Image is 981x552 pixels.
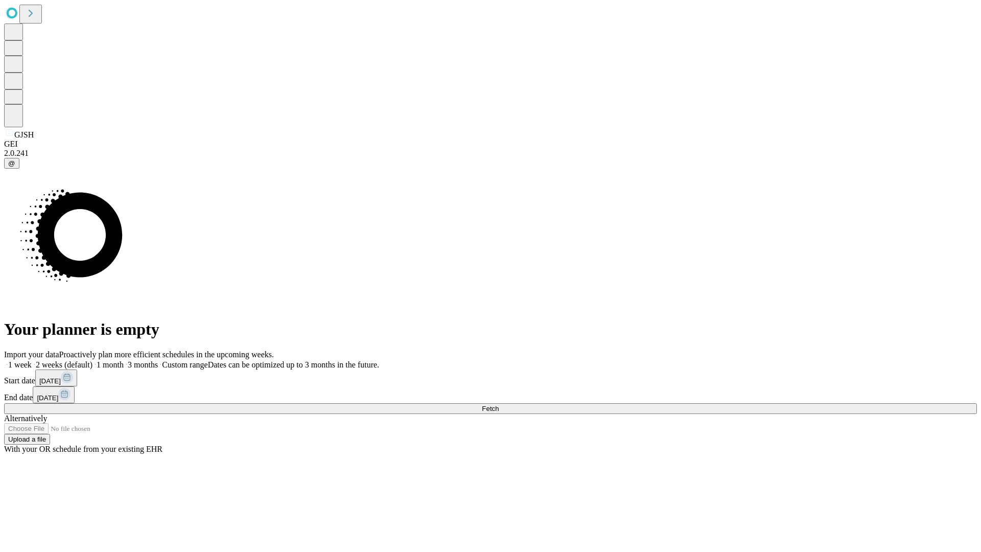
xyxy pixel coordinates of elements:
span: Alternatively [4,414,47,423]
span: GJSH [14,130,34,139]
span: @ [8,159,15,167]
span: Import your data [4,350,59,359]
div: 2.0.241 [4,149,977,158]
div: End date [4,386,977,403]
h1: Your planner is empty [4,320,977,339]
span: Proactively plan more efficient schedules in the upcoming weeks. [59,350,274,359]
span: Dates can be optimized up to 3 months in the future. [208,360,379,369]
span: 1 month [97,360,124,369]
span: With your OR schedule from your existing EHR [4,445,162,453]
span: 1 week [8,360,32,369]
span: [DATE] [39,377,61,385]
button: [DATE] [33,386,75,403]
div: GEI [4,140,977,149]
button: [DATE] [35,370,77,386]
span: Custom range [162,360,207,369]
span: 3 months [128,360,158,369]
span: [DATE] [37,394,58,402]
span: Fetch [482,405,499,412]
div: Start date [4,370,977,386]
button: Upload a file [4,434,50,445]
span: 2 weeks (default) [36,360,92,369]
button: @ [4,158,19,169]
button: Fetch [4,403,977,414]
